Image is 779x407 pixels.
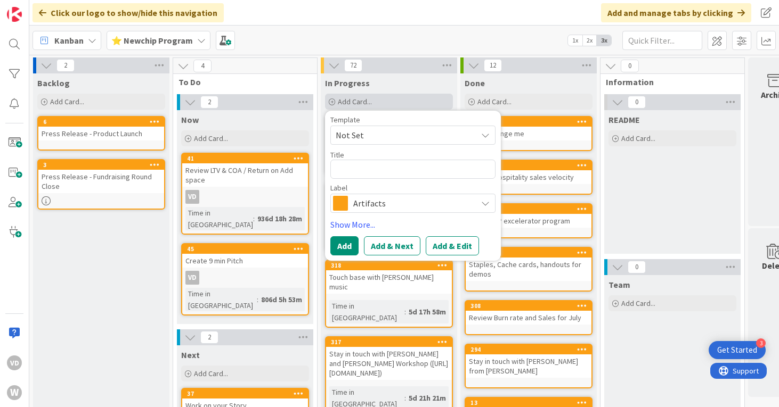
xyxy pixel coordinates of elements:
[181,243,309,315] a: 45Create 9 min PitchVDTime in [GEOGRAPHIC_DATA]:806d 5h 53m
[465,160,593,195] a: 311Update Hospitality sales velocity
[182,389,308,398] div: 37
[466,258,591,281] div: Staples, Cache cards, handouts for demos
[404,392,406,404] span: :
[465,300,593,335] a: 308Review Burn rate and Sales for July
[194,134,228,143] span: Add Card...
[466,301,591,325] div: 308Review Burn rate and Sales for July
[330,150,344,160] label: Title
[466,161,591,170] div: 311
[466,354,591,378] div: Stay in touch with [PERSON_NAME] from [PERSON_NAME]
[22,2,48,14] span: Support
[330,218,496,231] a: Show More...
[330,184,347,192] span: Label
[628,261,646,273] span: 0
[50,97,84,106] span: Add Card...
[182,190,308,204] div: VD
[406,306,449,318] div: 5d 17h 58m
[182,244,308,268] div: 45Create 9 min Pitch
[466,170,591,184] div: Update Hospitality sales velocity
[601,3,751,22] div: Add and manage tabs by clicking
[466,161,591,184] div: 311Update Hospitality sales velocity
[466,204,591,214] div: 316
[7,385,22,400] div: W
[43,118,164,126] div: 6
[38,160,164,193] div: 3Press Release - Fundraising Round Close
[37,116,165,151] a: 6Press Release - Product Launch
[466,311,591,325] div: Review Burn rate and Sales for July
[344,59,362,72] span: 72
[182,254,308,268] div: Create 9 min Pitch
[38,170,164,193] div: Press Release - Fundraising Round Close
[187,390,308,397] div: 37
[255,213,305,225] div: 936d 18h 28m
[185,288,257,311] div: Time in [GEOGRAPHIC_DATA]
[465,247,593,292] a: 297Staples, Cache cards, handouts for demos
[465,78,485,88] span: Done
[38,160,164,170] div: 3
[466,301,591,311] div: 308
[187,155,308,162] div: 41
[37,78,70,88] span: Backlog
[477,97,512,106] span: Add Card...
[709,341,766,359] div: Open Get Started checklist, remaining modules: 3
[717,345,757,355] div: Get Started
[466,117,591,140] div: 298Update range me
[181,153,309,235] a: 41Review LTV & COA / Return on Add spaceVDTime in [GEOGRAPHIC_DATA]:936d 18h 28m
[466,345,591,378] div: 294Stay in touch with [PERSON_NAME] from [PERSON_NAME]
[466,345,591,354] div: 294
[621,134,655,143] span: Add Card...
[200,331,218,344] span: 2
[470,346,591,353] div: 294
[326,261,452,294] div: 318Touch base with [PERSON_NAME] music
[326,261,452,270] div: 318
[181,114,199,125] span: Now
[338,97,372,106] span: Add Card...
[253,213,255,225] span: :
[470,399,591,406] div: 13
[470,249,591,256] div: 297
[185,207,253,230] div: Time in [GEOGRAPHIC_DATA]
[568,35,582,46] span: 1x
[185,190,199,204] div: VD
[182,154,308,163] div: 41
[364,236,420,255] button: Add & Next
[326,337,452,380] div: 317Stay in touch with [PERSON_NAME] and [PERSON_NAME] Workshop ([URL][DOMAIN_NAME])
[38,117,164,140] div: 6Press Release - Product Launch
[187,245,308,253] div: 45
[56,59,75,72] span: 2
[326,347,452,380] div: Stay in touch with [PERSON_NAME] and [PERSON_NAME] Workshop ([URL][DOMAIN_NAME])
[38,117,164,127] div: 6
[470,302,591,310] div: 308
[406,392,449,404] div: 5d 21h 21m
[111,35,193,46] b: ⭐ Newchip Program
[325,260,453,328] a: 318Touch base with [PERSON_NAME] musicTime in [GEOGRAPHIC_DATA]:5d 17h 58m
[326,337,452,347] div: 317
[606,77,731,87] span: Information
[628,96,646,109] span: 0
[182,154,308,187] div: 41Review LTV & COA / Return on Add space
[756,338,766,348] div: 3
[404,306,406,318] span: :
[37,159,165,210] a: 3Press Release - Fundraising Round Close
[185,271,199,285] div: VD
[466,127,591,140] div: Update range me
[200,96,218,109] span: 2
[258,294,305,305] div: 806d 5h 53m
[470,205,591,213] div: 316
[330,236,359,255] button: Add
[7,355,22,370] div: VD
[465,344,593,388] a: 294Stay in touch with [PERSON_NAME] from [PERSON_NAME]
[7,7,22,22] img: Visit kanbanzone.com
[466,204,591,228] div: 316Amazon IP excelerator program
[330,116,360,123] span: Template
[621,298,655,308] span: Add Card...
[621,60,639,72] span: 0
[466,117,591,127] div: 298
[582,35,597,46] span: 2x
[353,196,472,211] span: Artifacts
[484,59,502,72] span: 12
[466,214,591,228] div: Amazon IP excelerator program
[466,248,591,281] div: 297Staples, Cache cards, handouts for demos
[466,248,591,258] div: 297
[465,203,593,238] a: 316Amazon IP excelerator program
